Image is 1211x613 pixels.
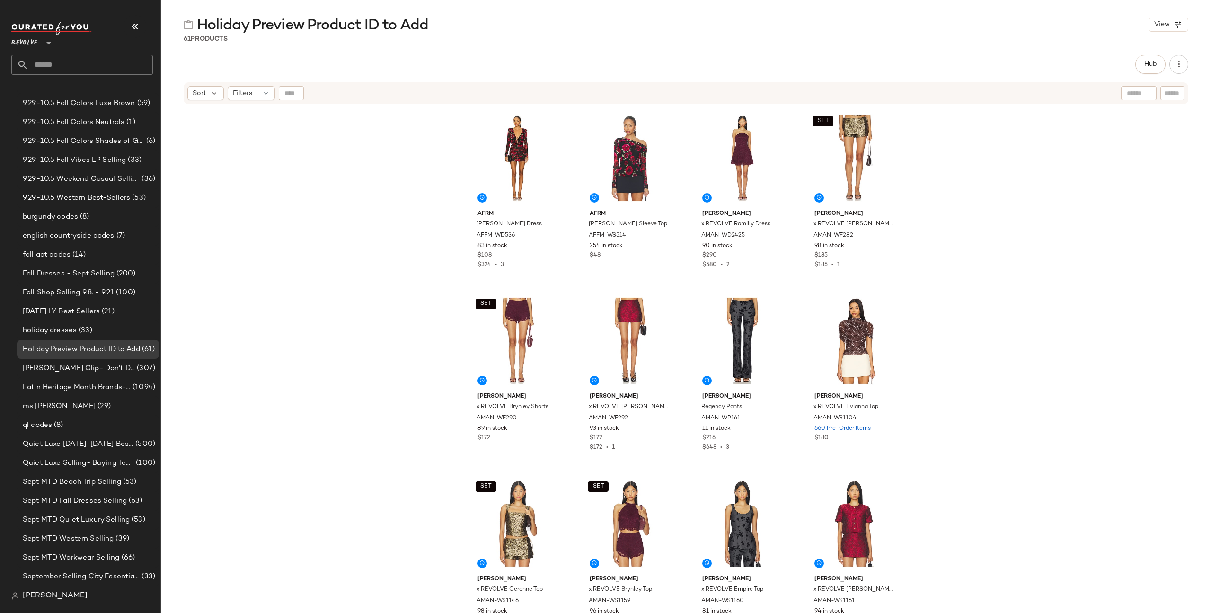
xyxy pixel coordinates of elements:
span: (1) [124,117,135,128]
span: AMAN-WP161 [701,414,740,423]
span: 90 in stock [702,242,733,250]
span: (307) [135,363,155,374]
span: fall act codes [23,249,71,260]
span: (33) [77,325,92,336]
span: [PERSON_NAME] [814,210,894,218]
span: 89 in stock [477,425,507,433]
span: $290 [702,251,717,260]
div: Products [184,34,228,44]
img: AMAN-WS1160_V1.jpg [695,476,790,571]
span: 3 [726,444,729,451]
img: cfy_white_logo.C9jOOHJF.svg [11,22,92,35]
span: • [717,262,726,268]
span: (63) [127,496,142,506]
span: (6) [144,136,155,147]
img: AFFM-WD536_V1.jpg [470,110,565,206]
span: (100) [134,458,155,469]
span: $648 [702,444,716,451]
span: $108 [477,251,492,260]
span: AMAN-WS1104 [813,414,857,423]
img: AMAN-WF290_V1.jpg [470,293,565,389]
span: [PERSON_NAME] [590,575,670,584]
span: (7) [115,231,125,241]
span: 9.29-10.5 Western Best-Sellers [23,193,130,204]
span: SET [592,483,604,490]
span: ms [PERSON_NAME] [23,401,96,412]
span: 1 [612,444,615,451]
span: Holiday Preview Product ID to Add [197,16,428,35]
span: Holiday Preview Product ID to Add [23,344,140,355]
span: x REVOLVE Evianna Top [813,403,878,411]
span: $185 [814,262,828,268]
span: Regency Pants [701,403,742,411]
span: • [491,262,501,268]
span: Fall Shop Selling 9.8. - 9.21 [23,287,114,298]
span: x REVOLVE Romilly Dress [701,220,770,229]
span: [PERSON_NAME] Sleeve Top [589,220,667,229]
span: 9.29-10.5 Fall Colors Luxe Brown [23,98,135,109]
span: $185 [814,251,828,260]
span: 11 in stock [702,425,731,433]
span: 9.29-10.5 Fall Vibes LP Selling [23,155,126,166]
img: AMAN-WP161_V1.jpg [695,293,790,389]
span: View [1154,21,1170,28]
span: Sept MTD Quiet Luxury Selling [23,515,130,525]
span: (100) [114,287,135,298]
span: $172 [590,434,602,443]
span: AFRM [590,210,670,218]
span: 9.29-10.5 Weekend Casual Selling [23,174,140,185]
span: AMAN-WS1160 [701,597,744,605]
span: AMAN-WF282 [813,231,853,240]
span: $180 [814,434,829,443]
span: Quiet Luxe Selling- Buying Team [23,458,134,469]
span: $172 [477,434,490,443]
span: x REVOLVE Brynley Top [589,586,652,594]
img: AMAN-WD2425_V1.jpg [695,110,790,206]
span: AMAN-WS1161 [813,597,855,605]
span: 83 in stock [477,242,507,250]
span: [PERSON_NAME] [477,392,557,401]
button: SET [588,481,609,492]
span: AFFM-WS514 [589,231,626,240]
span: 2 [726,262,730,268]
span: (33) [126,155,141,166]
span: 9.29-10.5 Fall Colors Neutrals [23,117,124,128]
span: (14) [71,249,86,260]
span: english countryside codes [23,231,115,241]
span: • [828,262,837,268]
span: 93 in stock [590,425,619,433]
span: [PERSON_NAME] Clip- Don't Delete [23,363,135,374]
span: $324 [477,262,491,268]
span: (61) [140,344,155,355]
span: (1094) [131,382,155,393]
span: (66) [120,552,135,563]
span: ql codes [23,420,52,431]
span: 3 [501,262,504,268]
span: [PERSON_NAME] [702,210,782,218]
span: September Selling City Essentials LP [23,571,140,582]
span: SET [480,483,492,490]
span: AMAN-WF292 [589,414,628,423]
span: [PERSON_NAME] [477,575,557,584]
span: AMAN-WS1146 [477,597,519,605]
span: (21) [100,306,115,317]
span: (36) [140,174,155,185]
span: Revolve [11,32,37,49]
span: (8) [78,212,89,222]
span: [PERSON_NAME] Dress [477,220,542,229]
span: $48 [590,251,601,260]
span: 254 in stock [590,242,623,250]
span: (33) [140,571,155,582]
span: [PERSON_NAME] [702,575,782,584]
button: SET [476,299,496,309]
span: Hub [1144,61,1157,68]
span: 98 in stock [814,242,844,250]
img: AMAN-WS1161_V1.jpg [807,476,902,571]
img: AMAN-WS1159_V1.jpg [582,476,677,571]
span: x REVOLVE Ceronne Top [477,586,543,594]
span: Filters [233,89,252,98]
span: AMAN-WD2425 [701,231,745,240]
span: 1 [837,262,840,268]
span: AMAN-WS1159 [589,597,630,605]
span: (29) [96,401,111,412]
